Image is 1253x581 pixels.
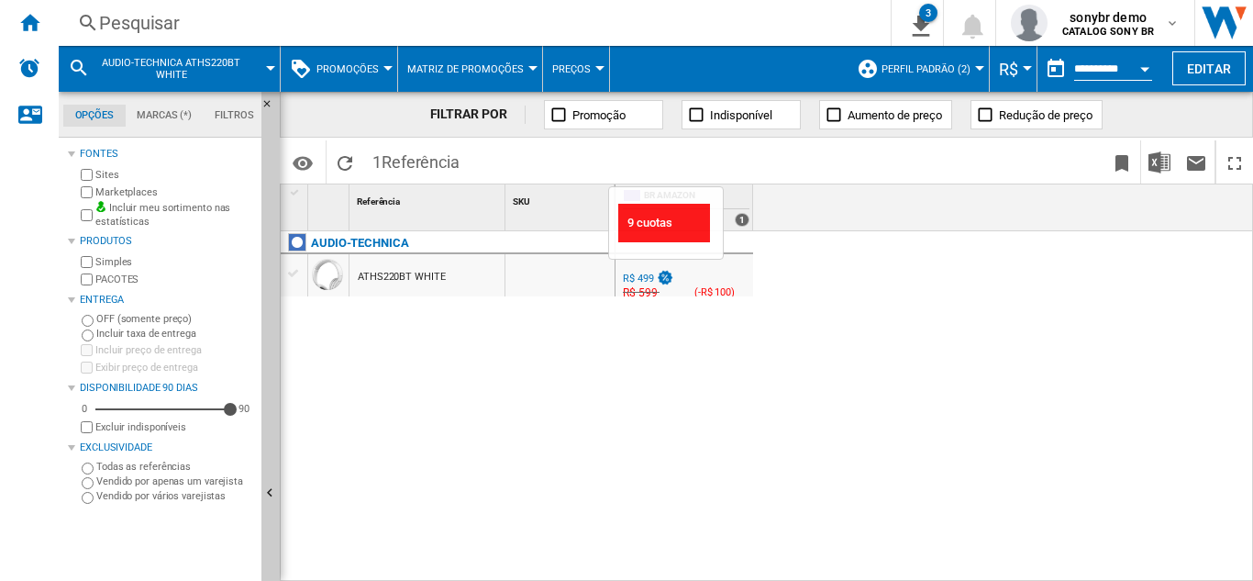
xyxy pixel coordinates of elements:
[710,108,772,122] span: Indisponível
[919,4,937,22] div: 3
[970,100,1103,129] button: Redução de preço
[999,46,1027,92] button: R$
[819,100,952,129] button: Aumento de preço
[990,46,1037,92] md-menu: Currency
[316,46,388,92] button: Promoções
[353,184,505,213] div: Referência Sort None
[82,315,94,327] input: OFF (somente preço)
[95,255,254,269] label: Simples
[97,46,263,92] button: AUDIO-TECHNICA ATHS220BT WHITE
[509,184,615,213] div: Sort None
[80,293,254,307] div: Entrega
[81,256,93,268] input: Simples
[312,184,349,213] div: Sort None
[857,46,980,92] div: Perfil padrão (2)
[204,105,265,127] md-tab-item: Filtros
[95,343,254,357] label: Incluir preço de entrega
[544,100,663,129] button: Promoção
[311,232,409,254] div: Clique para filtrar essa marca
[95,361,254,374] label: Exibir preço de entrega
[327,140,363,184] button: Recarregar
[407,63,524,75] span: Matriz de Promoções
[80,147,254,162] div: Fontes
[363,140,469,179] span: 1
[848,108,942,122] span: Aumento de preço
[95,201,254,229] label: Incluir meu sortimento nas estatísticas
[96,327,254,341] label: Incluir taxa de entrega
[284,146,321,179] button: Opções
[95,400,230,419] md-slider: Disponibilidade
[882,46,980,92] button: Perfil padrão (2)
[80,441,254,455] div: Exclusividade
[353,184,505,213] div: Sort None
[96,460,254,474] label: Todas as referências
[95,420,254,434] label: Excluir indisponíveis
[682,100,801,129] button: Indisponível
[1172,51,1246,85] button: Editar
[95,168,254,182] label: Sites
[552,63,591,75] span: Preços
[81,169,93,181] input: Sites
[82,463,94,475] input: Todas as referências
[81,274,93,285] input: PACOTES
[999,108,1092,122] span: Redução de preço
[95,201,106,212] img: mysite-bg-18x18.png
[80,234,254,249] div: Produtos
[68,46,271,92] div: AUDIO-TECHNICA ATHS220BT WHITE
[357,196,400,207] span: Referência
[95,185,254,199] label: Marketplaces
[96,475,254,488] label: Vendido por apenas um varejista
[99,10,843,36] div: Pesquisar
[82,330,94,341] input: Incluir taxa de entrega
[234,402,254,416] div: 90
[18,57,40,79] img: alerts-logo.svg
[82,477,94,489] input: Vendido por apenas um varejista
[290,46,388,92] div: Promoções
[656,270,674,285] img: test
[623,273,653,285] div: Última atualização : Segunda-Feira, 8 de Setembro de 2025 09:15
[1062,8,1154,27] span: sonybr demo
[1037,50,1074,87] button: md-calendar
[1216,140,1253,184] button: Maximizar
[126,105,204,127] md-tab-item: Marcas (*)
[80,381,254,396] div: Disponibilidade 90 Dias
[698,286,731,298] span: -R$ 100
[692,284,737,302] div: ( )
[513,196,530,207] span: SKU
[358,256,446,298] div: ATHS220BT WHITE
[81,362,93,374] input: Exibir preço de entrega
[1141,140,1178,184] button: Baixar em Excel
[656,273,674,285] div: test
[81,204,93,227] input: Incluir meu sortimento nas estatísticas
[96,312,254,326] label: OFF (somente preço)
[572,108,626,122] span: Promoção
[552,46,600,92] button: Preços
[407,46,533,92] button: Matriz de Promoções
[1062,26,1154,38] b: CATALOG SONY BR
[1148,151,1170,173] img: excel-24x24.png
[1178,140,1214,184] button: Envie esse relatório por email
[382,152,460,172] span: Referência
[735,213,749,227] div: 1 offers sold by BR AMAZON
[1128,50,1161,83] button: Open calendar
[644,189,749,205] span: BR AMAZON
[81,344,93,356] input: Incluir preço de entrega
[619,184,753,230] div: BR AMAZON 1 offers sold by BR AMAZON
[1103,140,1140,184] button: Marque esse relatório
[1011,5,1048,41] img: profile.jpg
[82,492,94,504] input: Vendido por vários varejistas
[77,402,92,416] div: 0
[97,57,245,81] span: AUDIO-TECHNICA ATHS220BT WHITE
[261,92,283,125] button: Ocultar
[95,273,254,286] label: PACOTES
[81,186,93,198] input: Marketplaces
[430,106,527,124] div: FILTRAR POR
[509,184,615,213] div: SKU Sort None
[882,63,970,75] span: Perfil padrão (2)
[81,421,93,433] input: Exibir preço de entrega
[316,63,379,75] span: Promoções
